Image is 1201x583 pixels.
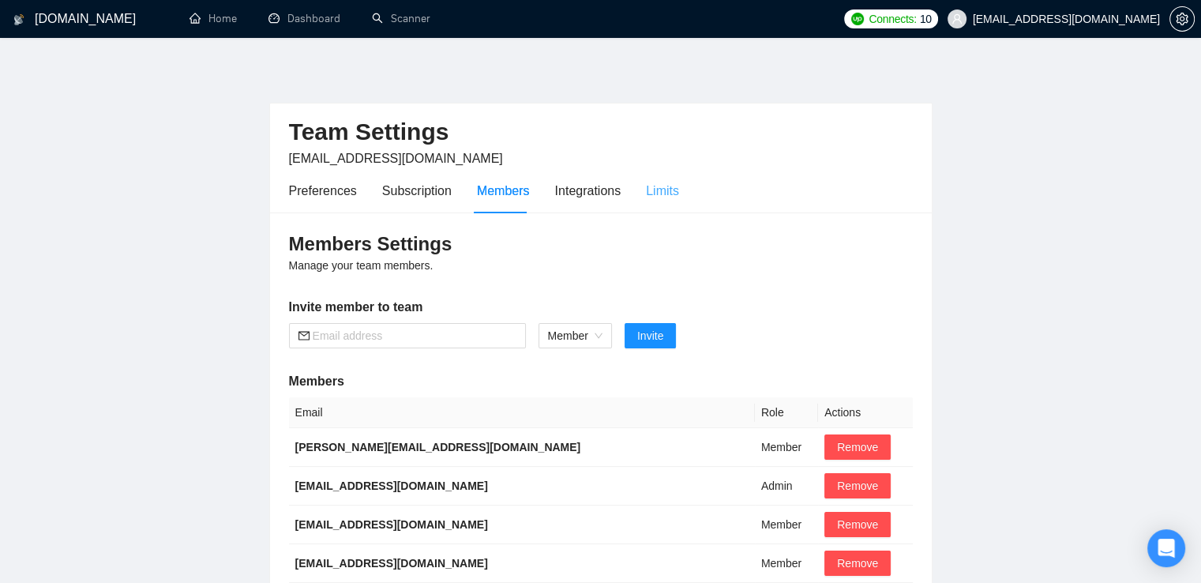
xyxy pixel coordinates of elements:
[268,12,340,25] a: dashboardDashboard
[837,516,878,533] span: Remove
[295,518,488,531] b: [EMAIL_ADDRESS][DOMAIN_NAME]
[1169,6,1195,32] button: setting
[951,13,963,24] span: user
[837,555,878,572] span: Remove
[190,12,237,25] a: homeHome
[295,441,581,453] b: [PERSON_NAME][EMAIL_ADDRESS][DOMAIN_NAME]
[837,438,878,456] span: Remove
[869,10,916,28] span: Connects:
[851,13,864,25] img: upwork-logo.png
[755,428,818,467] td: Member
[824,551,891,576] button: Remove
[824,512,891,537] button: Remove
[818,397,912,428] th: Actions
[289,152,503,165] span: [EMAIL_ADDRESS][DOMAIN_NAME]
[755,506,818,544] td: Member
[646,181,679,201] div: Limits
[755,544,818,583] td: Member
[382,181,452,201] div: Subscription
[295,480,488,492] b: [EMAIL_ADDRESS][DOMAIN_NAME]
[625,323,676,348] button: Invite
[824,473,891,498] button: Remove
[1169,13,1195,25] a: setting
[824,434,891,460] button: Remove
[1170,13,1194,25] span: setting
[298,330,310,341] span: mail
[13,7,24,32] img: logo
[477,181,530,201] div: Members
[1147,529,1185,567] div: Open Intercom Messenger
[555,181,621,201] div: Integrations
[289,397,755,428] th: Email
[289,372,913,391] h5: Members
[313,327,516,344] input: Email address
[755,467,818,506] td: Admin
[920,10,932,28] span: 10
[548,324,602,348] span: Member
[289,116,913,149] h2: Team Settings
[837,477,878,495] span: Remove
[289,231,913,257] h3: Members Settings
[289,181,357,201] div: Preferences
[289,298,913,317] h5: Invite member to team
[637,327,663,344] span: Invite
[295,557,488,570] b: [EMAIL_ADDRESS][DOMAIN_NAME]
[372,12,430,25] a: searchScanner
[755,397,818,428] th: Role
[289,259,433,272] span: Manage your team members.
